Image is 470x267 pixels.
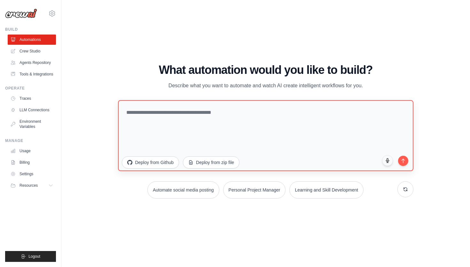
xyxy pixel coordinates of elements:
p: Describe what you want to automate and watch AI create intelligent workflows for you. [158,82,373,90]
span: Logout [28,254,40,259]
button: Resources [8,180,56,191]
a: Environment Variables [8,116,56,132]
button: Deploy from zip file [183,156,239,169]
button: Personal Project Manager [223,181,286,199]
a: Billing [8,157,56,168]
button: Logout [5,251,56,262]
button: Deploy from Github [122,156,179,169]
a: Usage [8,146,56,156]
span: Resources [20,183,38,188]
button: Learning and Skill Development [289,181,364,199]
iframe: Chat Widget [438,236,470,267]
div: Build [5,27,56,32]
h1: What automation would you like to build? [118,64,413,76]
div: Manage [5,138,56,143]
a: Settings [8,169,56,179]
a: Agents Repository [8,58,56,68]
a: Tools & Integrations [8,69,56,79]
a: Automations [8,35,56,45]
a: Traces [8,93,56,104]
div: Operate [5,86,56,91]
a: Crew Studio [8,46,56,56]
img: Logo [5,9,37,18]
button: Automate social media posting [147,181,219,199]
a: LLM Connections [8,105,56,115]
